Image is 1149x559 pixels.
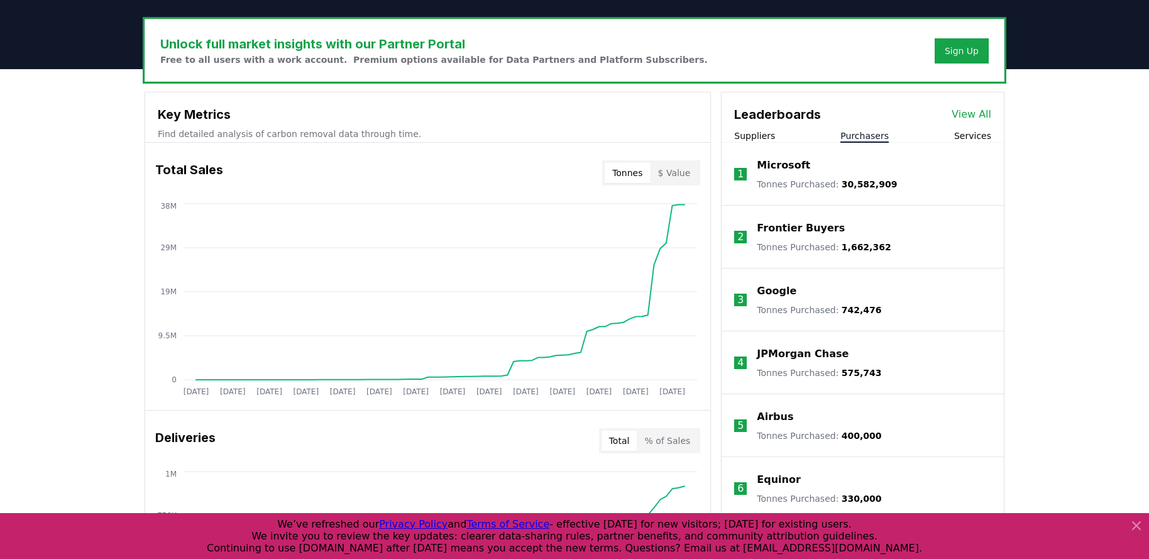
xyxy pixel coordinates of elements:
[440,387,466,396] tspan: [DATE]
[637,431,698,451] button: % of Sales
[935,38,989,64] button: Sign Up
[737,167,744,182] p: 1
[158,105,698,124] h3: Key Metrics
[330,387,356,396] tspan: [DATE]
[602,431,637,451] button: Total
[513,387,539,396] tspan: [DATE]
[403,387,429,396] tspan: [DATE]
[158,128,698,140] p: Find detailed analysis of carbon removal data through time.
[952,107,991,122] a: View All
[549,387,575,396] tspan: [DATE]
[659,387,685,396] tspan: [DATE]
[757,472,801,487] a: Equinor
[623,387,649,396] tspan: [DATE]
[737,230,744,245] p: 2
[757,178,897,191] p: Tonnes Purchased :
[757,346,849,362] a: JPMorgan Chase
[155,160,223,185] h3: Total Sales
[734,130,775,142] button: Suppliers
[476,387,502,396] tspan: [DATE]
[256,387,282,396] tspan: [DATE]
[160,202,177,211] tspan: 38M
[842,494,882,504] span: 330,000
[757,304,881,316] p: Tonnes Purchased :
[737,418,744,433] p: 5
[757,492,881,505] p: Tonnes Purchased :
[220,387,246,396] tspan: [DATE]
[842,179,898,189] span: 30,582,909
[160,35,708,53] h3: Unlock full market insights with our Partner Portal
[954,130,991,142] button: Services
[160,53,708,66] p: Free to all users with a work account. Premium options available for Data Partners and Platform S...
[945,45,979,57] a: Sign Up
[842,242,891,252] span: 1,662,362
[155,428,216,453] h3: Deliveries
[757,284,796,299] a: Google
[366,387,392,396] tspan: [DATE]
[605,163,650,183] button: Tonnes
[294,387,319,396] tspan: [DATE]
[737,292,744,307] p: 3
[160,287,177,296] tspan: 19M
[737,355,744,370] p: 4
[172,375,177,384] tspan: 0
[734,105,821,124] h3: Leaderboards
[757,429,881,442] p: Tonnes Purchased :
[158,331,177,340] tspan: 9.5M
[757,241,891,253] p: Tonnes Purchased :
[165,470,177,479] tspan: 1M
[184,387,209,396] tspan: [DATE]
[757,409,793,424] a: Airbus
[651,163,698,183] button: $ Value
[160,243,177,252] tspan: 29M
[842,305,882,315] span: 742,476
[842,368,882,378] span: 575,743
[757,367,881,379] p: Tonnes Purchased :
[757,158,810,173] a: Microsoft
[840,130,889,142] button: Purchasers
[842,431,882,441] span: 400,000
[757,221,845,236] a: Frontier Buyers
[157,511,177,520] tspan: 750K
[586,387,612,396] tspan: [DATE]
[737,481,744,496] p: 6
